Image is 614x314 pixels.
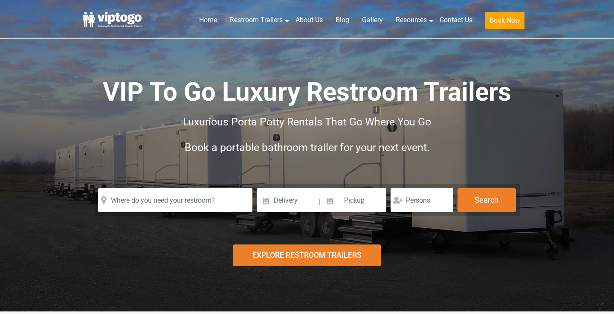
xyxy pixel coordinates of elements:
[185,141,430,154] span: Book a portable bathroom trailer for your next event.
[321,188,386,212] input: Pickup
[98,188,252,212] input: Where do you need your restroom?
[193,11,223,29] a: Home
[458,188,516,212] button: Search
[223,11,289,29] a: Restroom Trailers
[389,11,433,29] a: Resources
[391,188,453,212] input: Persons
[103,77,511,107] span: VIP To Go Luxury Restroom Trailers
[289,11,329,29] a: About Us
[356,11,389,29] a: Gallery
[233,244,381,266] div: Explore Restroom Trailers
[319,188,321,215] span: |
[433,11,479,29] a: Contact Us
[257,188,318,212] input: Delivery
[485,12,524,29] button: Book Now
[329,11,356,29] a: Blog
[479,11,531,34] a: Book Now
[183,116,431,128] span: Luxurious Porta Potty Rentals That Go Where You Go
